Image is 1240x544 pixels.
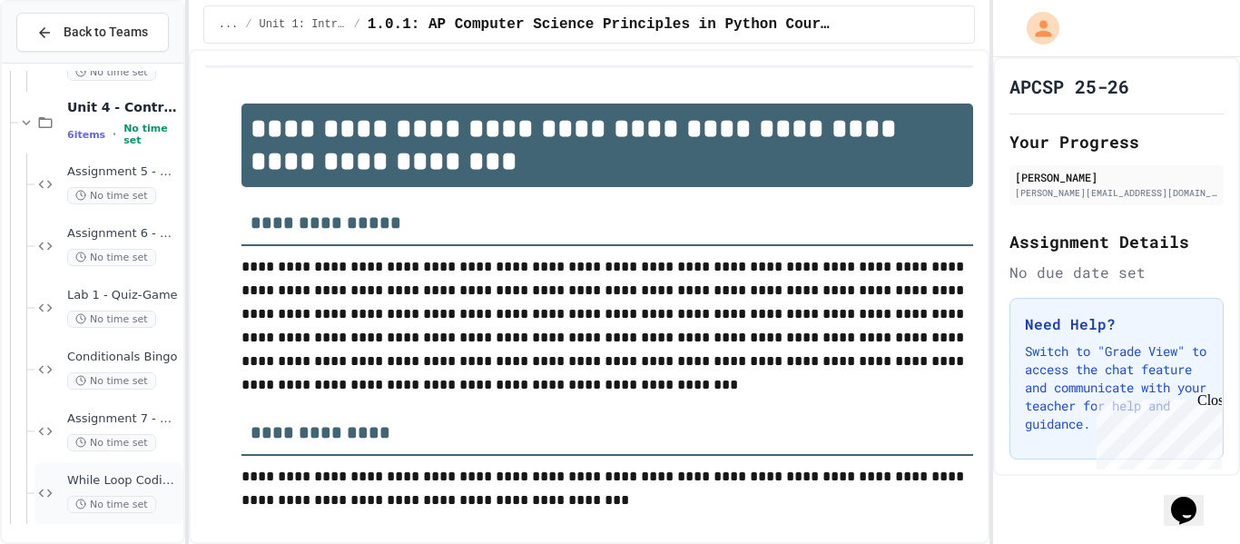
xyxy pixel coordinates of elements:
[1025,342,1208,433] p: Switch to "Grade View" to access the chat feature and communicate with your teacher for help and ...
[67,372,156,390] span: No time set
[67,288,180,303] span: Lab 1 - Quiz-Game
[1008,7,1064,49] div: My Account
[113,127,116,142] span: •
[67,99,180,115] span: Unit 4 - Control Structures
[67,411,180,427] span: Assignment 7 - Number Guesser
[67,311,156,328] span: No time set
[245,17,251,32] span: /
[1015,186,1218,200] div: [PERSON_NAME][EMAIL_ADDRESS][DOMAIN_NAME]
[1009,129,1224,154] h2: Your Progress
[1089,392,1222,470] iframe: chat widget
[219,17,239,32] span: ...
[67,129,105,141] span: 6 items
[1009,262,1224,283] div: No due date set
[1015,169,1218,185] div: [PERSON_NAME]
[67,473,180,489] span: While Loop Coding Challenges (In-Class)
[1164,471,1222,526] iframe: chat widget
[67,249,156,266] span: No time set
[123,123,180,146] span: No time set
[67,64,156,81] span: No time set
[1009,74,1129,99] h1: APCSP 25-26
[1025,313,1208,335] h3: Need Help?
[368,14,832,35] span: 1.0.1: AP Computer Science Principles in Python Course Syllabus
[67,164,180,180] span: Assignment 5 - Booleans
[16,13,169,52] button: Back to Teams
[260,17,347,32] span: Unit 1: Intro to Computer Science
[64,23,148,42] span: Back to Teams
[67,434,156,451] span: No time set
[1009,229,1224,254] h2: Assignment Details
[67,496,156,513] span: No time set
[67,187,156,204] span: No time set
[7,7,125,115] div: Chat with us now!Close
[67,226,180,242] span: Assignment 6 - Discount Calculator
[67,350,180,365] span: Conditionals Bingo
[354,17,360,32] span: /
